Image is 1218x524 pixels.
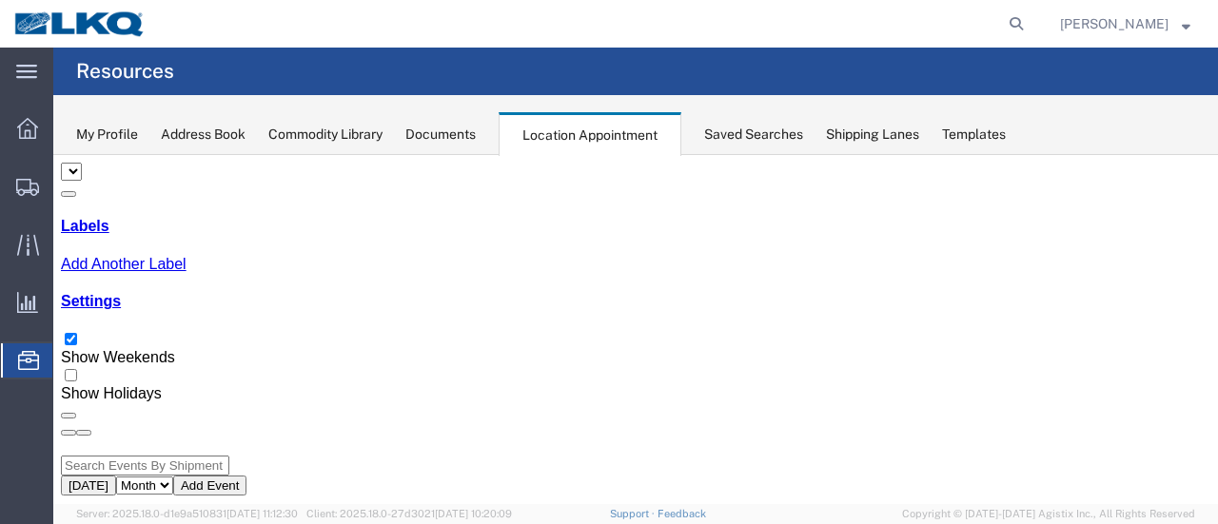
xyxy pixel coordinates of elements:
[435,508,512,519] span: [DATE] 10:20:09
[76,48,174,95] h4: Resources
[13,10,147,38] img: logo
[226,508,298,519] span: [DATE] 11:12:30
[1060,13,1169,34] span: Sopha Sam
[1059,12,1191,35] button: [PERSON_NAME]
[826,125,919,145] div: Shipping Lanes
[268,125,383,145] div: Commodity Library
[942,125,1006,145] div: Templates
[161,125,246,145] div: Address Book
[499,112,681,156] div: Location Appointment
[405,125,476,145] div: Documents
[53,155,1218,504] iframe: FS Legacy Container
[610,508,658,519] a: Support
[658,508,706,519] a: Feedback
[76,508,298,519] span: Server: 2025.18.0-d1e9a510831
[902,506,1195,522] span: Copyright © [DATE]-[DATE] Agistix Inc., All Rights Reserved
[76,125,138,145] div: My Profile
[120,320,194,340] button: Add Event
[306,508,512,519] span: Client: 2025.18.0-27d3021
[704,125,803,145] div: Saved Searches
